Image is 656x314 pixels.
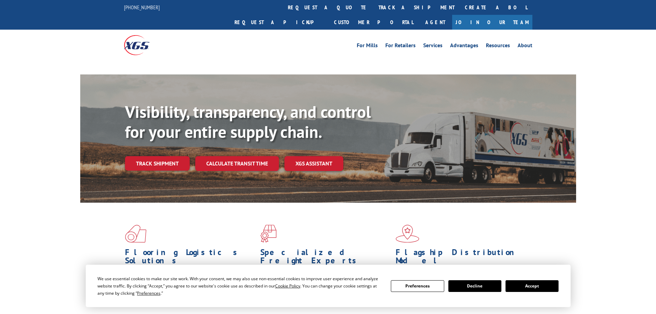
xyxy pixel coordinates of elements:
[275,283,300,289] span: Cookie Policy
[385,43,416,50] a: For Retailers
[396,225,419,243] img: xgs-icon-flagship-distribution-model-red
[391,280,444,292] button: Preferences
[423,43,442,50] a: Services
[418,15,452,30] a: Agent
[450,43,478,50] a: Advantages
[97,275,383,297] div: We use essential cookies to make our site work. With your consent, we may also use non-essential ...
[260,248,391,268] h1: Specialized Freight Experts
[518,43,532,50] a: About
[506,280,559,292] button: Accept
[329,15,418,30] a: Customer Portal
[137,290,160,296] span: Preferences
[448,280,501,292] button: Decline
[195,156,279,171] a: Calculate transit time
[452,15,532,30] a: Join Our Team
[124,4,160,11] a: [PHONE_NUMBER]
[86,265,571,307] div: Cookie Consent Prompt
[284,156,343,171] a: XGS ASSISTANT
[357,43,378,50] a: For Mills
[125,248,255,268] h1: Flooring Logistics Solutions
[486,43,510,50] a: Resources
[125,225,146,243] img: xgs-icon-total-supply-chain-intelligence-red
[229,15,329,30] a: Request a pickup
[125,101,371,142] b: Visibility, transparency, and control for your entire supply chain.
[396,248,526,268] h1: Flagship Distribution Model
[260,225,277,243] img: xgs-icon-focused-on-flooring-red
[125,156,190,171] a: Track shipment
